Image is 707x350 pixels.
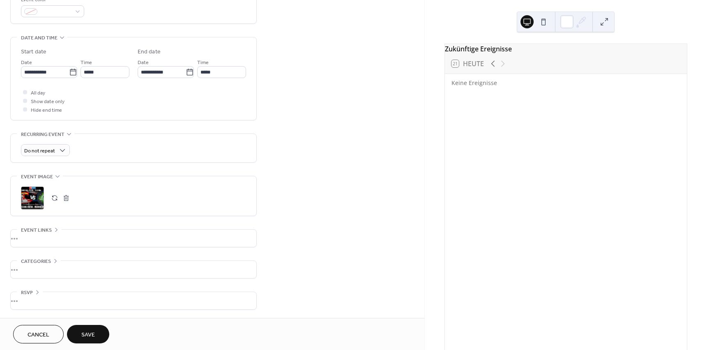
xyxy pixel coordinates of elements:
[24,146,55,156] span: Do not repeat
[21,226,52,235] span: Event links
[21,187,44,210] div: ;
[21,173,53,181] span: Event image
[31,106,62,115] span: Hide end time
[31,97,64,106] span: Show date only
[11,261,256,278] div: •••
[451,79,680,87] div: Keine Ereignisse
[13,325,64,343] button: Cancel
[21,130,64,139] span: Recurring event
[81,331,95,339] span: Save
[21,288,33,297] span: RSVP
[197,58,209,67] span: Time
[21,58,32,67] span: Date
[11,230,256,247] div: •••
[138,58,149,67] span: Date
[138,48,161,56] div: End date
[445,44,687,54] div: Zukünftige Ereignisse
[21,48,46,56] div: Start date
[21,257,51,266] span: Categories
[28,331,49,339] span: Cancel
[21,34,58,42] span: Date and time
[81,58,92,67] span: Time
[11,292,256,309] div: •••
[31,89,45,97] span: All day
[67,325,109,343] button: Save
